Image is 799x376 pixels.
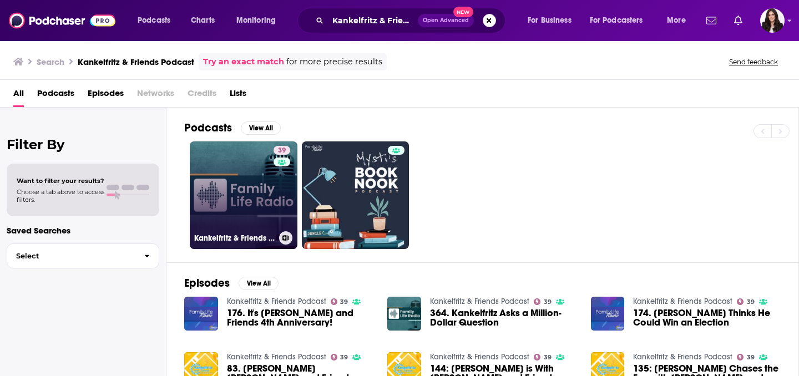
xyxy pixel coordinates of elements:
[726,57,781,67] button: Send feedback
[188,84,216,107] span: Credits
[7,225,159,236] p: Saved Searches
[590,13,643,28] span: For Podcasters
[747,355,755,360] span: 39
[544,355,552,360] span: 39
[13,84,24,107] a: All
[328,12,418,29] input: Search podcasts, credits, & more...
[340,355,348,360] span: 39
[241,121,281,135] button: View All
[190,141,297,249] a: 39Kankelfritz & Friends Podcast
[430,297,529,306] a: Kankelfritz & Friends Podcast
[633,308,781,327] a: 174. Kankelfritz Thinks He Could Win an Election
[274,146,290,155] a: 39
[730,11,747,30] a: Show notifications dropdown
[737,354,755,360] a: 39
[194,233,275,243] h3: Kankelfritz & Friends Podcast
[737,298,755,305] a: 39
[430,308,578,327] a: 364. Kankelfritz Asks a Million-Dollar Question
[702,11,721,30] a: Show notifications dropdown
[331,298,348,305] a: 39
[7,243,159,268] button: Select
[633,352,732,362] a: Kankelfritz & Friends Podcast
[583,12,659,29] button: open menu
[520,12,585,29] button: open menu
[37,57,64,67] h3: Search
[227,352,326,362] a: Kankelfritz & Friends Podcast
[37,84,74,107] a: Podcasts
[227,308,375,327] a: 176. It's Kankelfritz and Friends 4th Anniversary!
[760,8,785,33] button: Show profile menu
[286,55,382,68] span: for more precise results
[633,297,732,306] a: Kankelfritz & Friends Podcast
[747,299,755,304] span: 39
[137,84,174,107] span: Networks
[203,55,284,68] a: Try an exact match
[331,354,348,360] a: 39
[17,188,104,204] span: Choose a tab above to access filters.
[230,84,246,107] a: Lists
[528,13,572,28] span: For Business
[591,297,625,331] img: 174. Kankelfritz Thinks He Could Win an Election
[633,308,781,327] span: 174. [PERSON_NAME] Thinks He Could Win an Election
[7,252,135,260] span: Select
[184,276,230,290] h2: Episodes
[7,136,159,153] h2: Filter By
[453,7,473,17] span: New
[423,18,469,23] span: Open Advanced
[544,299,552,304] span: 39
[340,299,348,304] span: 39
[278,145,286,156] span: 39
[229,12,290,29] button: open menu
[760,8,785,33] img: User Profile
[227,297,326,306] a: Kankelfritz & Friends Podcast
[236,13,276,28] span: Monitoring
[17,177,104,185] span: Want to filter your results?
[184,121,281,135] a: PodcastsView All
[308,8,516,33] div: Search podcasts, credits, & more...
[387,297,421,331] img: 364. Kankelfritz Asks a Million-Dollar Question
[130,12,185,29] button: open menu
[138,13,170,28] span: Podcasts
[184,276,279,290] a: EpisodesView All
[760,8,785,33] span: Logged in as RebeccaShapiro
[534,354,552,360] a: 39
[184,12,221,29] a: Charts
[184,297,218,331] img: 176. It's Kankelfritz and Friends 4th Anniversary!
[227,308,375,327] span: 176. It's [PERSON_NAME] and Friends 4th Anniversary!
[184,121,232,135] h2: Podcasts
[239,277,279,290] button: View All
[430,352,529,362] a: Kankelfritz & Friends Podcast
[191,13,215,28] span: Charts
[667,13,686,28] span: More
[534,298,552,305] a: 39
[88,84,124,107] a: Episodes
[418,14,474,27] button: Open AdvancedNew
[9,10,115,31] img: Podchaser - Follow, Share and Rate Podcasts
[78,57,194,67] h3: Kankelfritz & Friends Podcast
[659,12,700,29] button: open menu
